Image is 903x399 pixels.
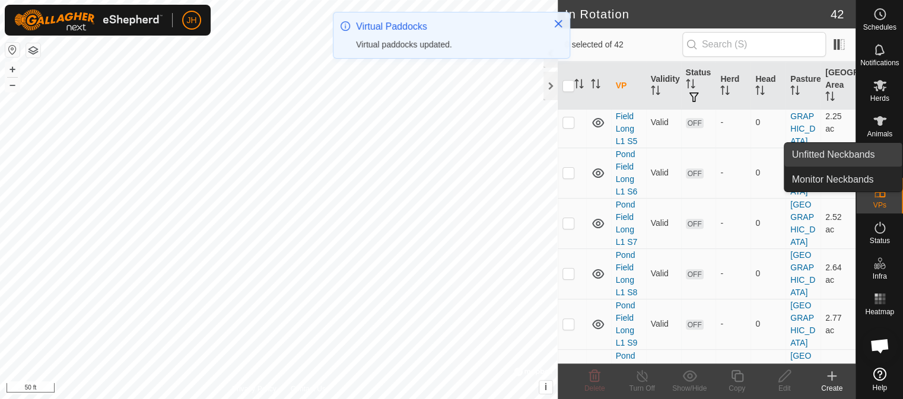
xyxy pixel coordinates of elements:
td: Valid [646,299,681,349]
td: 0 [751,248,786,299]
th: Status [681,62,716,110]
span: OFF [686,118,704,128]
p-sorticon: Activate to sort [720,87,730,97]
div: - [720,267,746,280]
th: Herd [716,62,751,110]
a: [GEOGRAPHIC_DATA] [790,250,815,297]
p-sorticon: Activate to sort [825,93,835,103]
th: Pasture [786,62,821,110]
div: Copy [713,383,761,394]
button: + [5,62,20,76]
span: OFF [686,219,704,229]
th: Validity [646,62,681,110]
a: [GEOGRAPHIC_DATA] [790,351,815,398]
span: VPs [873,202,886,209]
a: Contact Us [291,384,326,394]
a: Pond Field Long L1 S5 [616,99,638,146]
span: i [545,382,547,392]
p-sorticon: Activate to sort [591,81,600,90]
span: Status [869,237,889,244]
button: i [539,381,552,394]
span: JH [186,14,196,27]
td: Valid [646,198,681,248]
span: 42 [831,5,844,23]
a: Pond Field Long L1 S7 [616,200,638,247]
td: 2.77 ac [821,299,856,349]
a: Help [856,363,903,396]
button: – [5,78,20,92]
span: 0 selected of 42 [565,39,682,51]
a: Pond Field Long L1 S6 [616,149,638,196]
div: Virtual Paddocks [356,20,541,34]
span: Help [872,384,887,391]
a: [GEOGRAPHIC_DATA] [790,301,815,347]
div: Turn Off [618,383,666,394]
span: Delete [584,384,605,392]
span: Schedules [863,24,896,31]
th: VP [611,62,646,110]
td: 0 [751,97,786,148]
td: 0 [751,299,786,349]
a: Pond Field Long L1 S9 [616,301,638,347]
button: Map Layers [26,43,40,58]
span: Animals [867,130,892,138]
p-sorticon: Activate to sort [790,87,800,97]
img: Gallagher Logo [14,9,163,31]
button: Reset Map [5,43,20,57]
td: Valid [646,97,681,148]
div: Edit [761,383,808,394]
button: Close [550,15,567,32]
div: Open chat [862,328,898,363]
div: Show/Hide [666,383,713,394]
p-sorticon: Activate to sort [574,81,584,90]
div: Create [808,383,856,394]
th: [GEOGRAPHIC_DATA] Area [821,62,856,110]
span: OFF [686,168,704,178]
td: 0 [751,198,786,248]
input: Search (S) [682,32,826,57]
td: Valid [646,148,681,198]
a: [GEOGRAPHIC_DATA] [790,149,815,196]
div: - [720,116,746,129]
p-sorticon: Activate to sort [755,87,765,97]
td: 2.52 ac [821,198,856,248]
div: - [720,318,746,330]
p-sorticon: Activate to sort [651,87,660,97]
a: Privacy Policy [232,384,276,394]
p-sorticon: Activate to sort [686,81,695,90]
span: Herds [870,95,889,102]
span: Notifications [860,59,899,66]
th: Head [751,62,786,110]
div: - [720,217,746,229]
span: OFF [686,269,704,279]
a: Pond Field Long L2 S1 [616,351,638,398]
td: Valid [646,248,681,299]
div: Virtual paddocks updated. [356,39,541,51]
span: OFF [686,320,704,330]
div: - [720,167,746,179]
td: 2.25 ac [821,97,856,148]
span: Infra [872,273,886,280]
span: Heatmap [865,308,894,315]
h2: In Rotation [565,7,831,21]
a: [GEOGRAPHIC_DATA] [790,200,815,247]
a: Pond Field Long L1 S8 [616,250,638,297]
td: 2.64 ac [821,248,856,299]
